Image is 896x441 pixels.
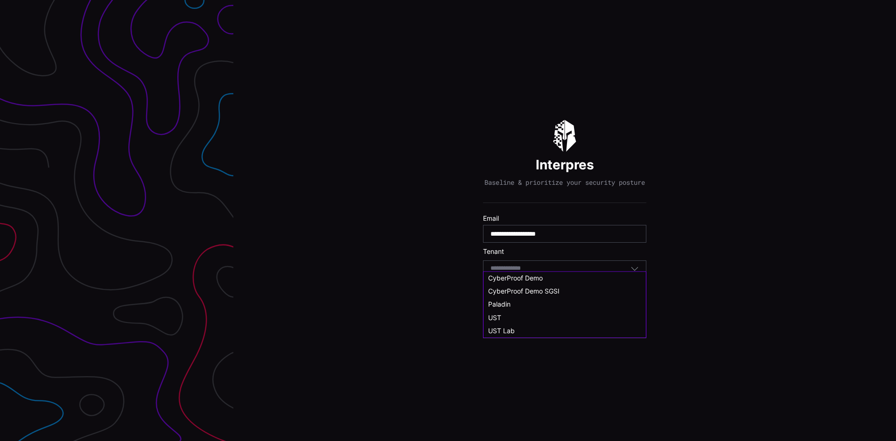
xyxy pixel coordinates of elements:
[488,287,560,295] span: CyberProof Demo SGSI
[488,301,511,308] span: Paladin
[630,264,639,273] button: Toggle options menu
[488,327,515,335] span: UST Lab
[488,314,501,322] span: UST
[484,178,645,187] p: Baseline & prioritize your security posture
[536,156,594,173] h1: Interpres
[483,247,646,256] label: Tenant
[488,274,543,282] span: CyberProof Demo
[483,214,646,223] label: Email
